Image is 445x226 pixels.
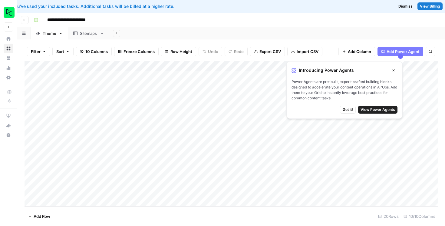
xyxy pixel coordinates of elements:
a: Theme [31,27,68,39]
a: Settings [4,73,13,82]
button: Freeze Columns [114,47,159,56]
span: Add Row [34,213,50,219]
button: 10 Columns [76,47,112,56]
div: Sitemaps [80,30,97,36]
button: Undo [199,47,222,56]
span: Export CSV [259,48,281,55]
span: Undo [208,48,218,55]
div: Theme [43,30,56,36]
span: View Billing [420,4,440,9]
span: 10 Columns [85,48,108,55]
a: Browse [4,44,13,53]
a: Usage [4,63,13,73]
a: Your Data [4,53,13,63]
button: What's new? [4,121,13,130]
button: Got it! [340,106,356,114]
a: Home [4,34,13,44]
span: View Power Agents [361,107,395,112]
a: Sitemaps [68,27,109,39]
button: Dismiss [396,2,415,10]
button: View Power Agents [358,106,397,114]
div: 10/10 Columns [401,211,438,221]
button: Sort [52,47,74,56]
span: Freeze Columns [124,48,155,55]
button: Row Height [161,47,196,56]
a: AirOps Academy [4,111,13,121]
span: Add Power Agent [387,48,420,55]
span: Sort [56,48,64,55]
button: Filter [27,47,50,56]
button: Add Row [25,211,54,221]
span: Filter [31,48,41,55]
a: View Billing [417,2,443,10]
img: DataCamp Logo [4,7,15,18]
span: Import CSV [297,48,318,55]
span: Got it! [343,107,353,112]
span: Row Height [170,48,192,55]
button: Redo [225,47,248,56]
button: Add Power Agent [377,47,423,56]
div: Introducing Power Agents [292,66,397,74]
button: Help + Support [4,130,13,140]
div: 20 Rows [376,211,401,221]
span: Add Column [348,48,371,55]
span: Redo [234,48,244,55]
button: Import CSV [287,47,322,56]
button: Export CSV [250,47,285,56]
span: Power Agents are pre-built, expert-crafted building blocks designed to accelerate your content op... [292,79,397,101]
button: Add Column [338,47,375,56]
button: Workspace: DataCamp [4,5,13,20]
div: You've used your included tasks. Additional tasks will be billed at a higher rate. [5,3,284,9]
span: Dismiss [398,4,413,9]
